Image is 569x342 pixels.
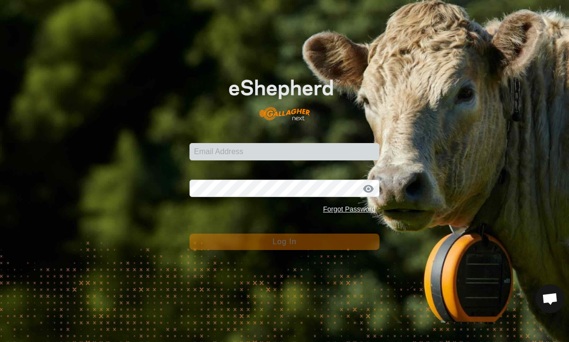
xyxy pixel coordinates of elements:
[190,234,379,250] button: Log In
[323,205,376,213] a: Forgot Password
[190,143,379,160] input: Email Address
[272,237,296,246] span: Log In
[209,64,361,128] img: E-shepherd Logo
[536,284,565,313] div: Open chat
